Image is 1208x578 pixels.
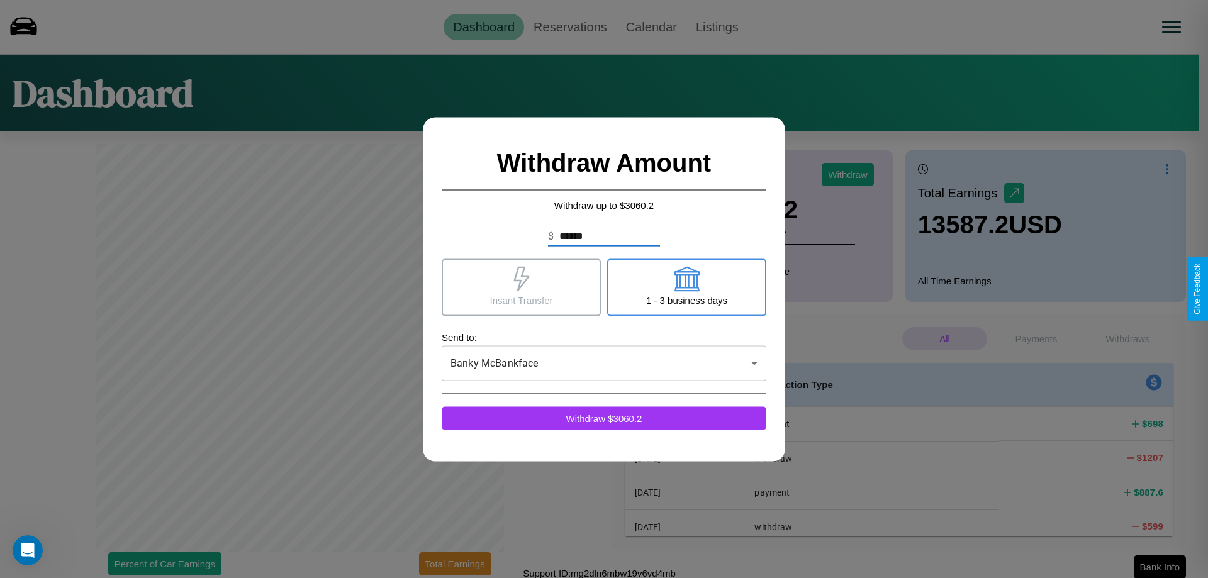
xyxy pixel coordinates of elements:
[13,535,43,565] iframe: Intercom live chat
[442,328,766,345] p: Send to:
[1193,264,1202,314] div: Give Feedback
[442,345,766,381] div: Banky McBankface
[442,406,766,430] button: Withdraw $3060.2
[442,136,766,190] h2: Withdraw Amount
[548,228,554,243] p: $
[442,196,766,213] p: Withdraw up to $ 3060.2
[646,291,727,308] p: 1 - 3 business days
[489,291,552,308] p: Insant Transfer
